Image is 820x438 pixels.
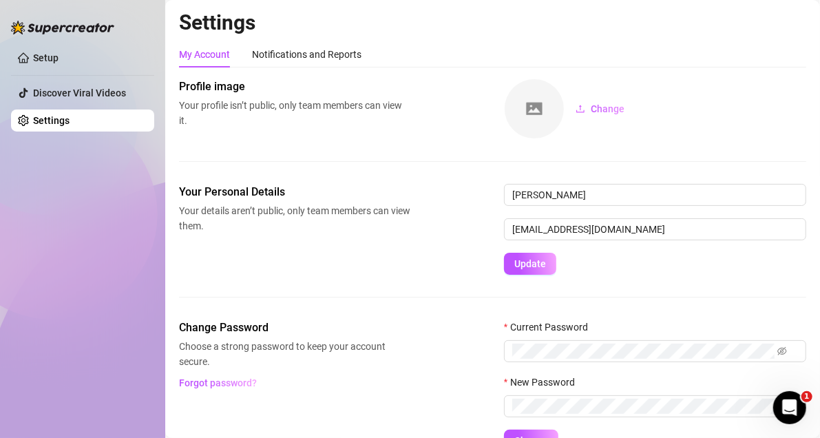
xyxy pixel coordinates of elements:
a: Settings [33,115,70,126]
span: Forgot password? [180,377,257,388]
button: Change [565,98,635,120]
input: Enter new email [504,218,806,240]
input: New Password [512,399,775,414]
span: upload [576,104,585,114]
input: Current Password [512,344,775,359]
label: Current Password [504,320,597,335]
h2: Settings [179,10,806,36]
div: My Account [179,47,230,62]
div: Notifications and Reports [252,47,361,62]
span: Profile image [179,79,410,95]
span: Your details aren’t public, only team members can view them. [179,203,410,233]
span: eye-invisible [777,346,787,356]
span: 1 [801,391,812,402]
span: Update [514,258,546,269]
span: Your Personal Details [179,184,410,200]
button: Forgot password? [179,372,257,394]
input: Enter name [504,184,806,206]
img: square-placeholder.png [505,79,564,138]
span: Change Password [179,320,410,336]
a: Setup [33,52,59,63]
span: Your profile isn’t public, only team members can view it. [179,98,410,128]
img: logo-BBDzfeDw.svg [11,21,114,34]
label: New Password [504,375,584,390]
iframe: Intercom live chat [773,391,806,424]
span: Change [591,103,624,114]
a: Discover Viral Videos [33,87,126,98]
button: Update [504,253,556,275]
span: Choose a strong password to keep your account secure. [179,339,410,369]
